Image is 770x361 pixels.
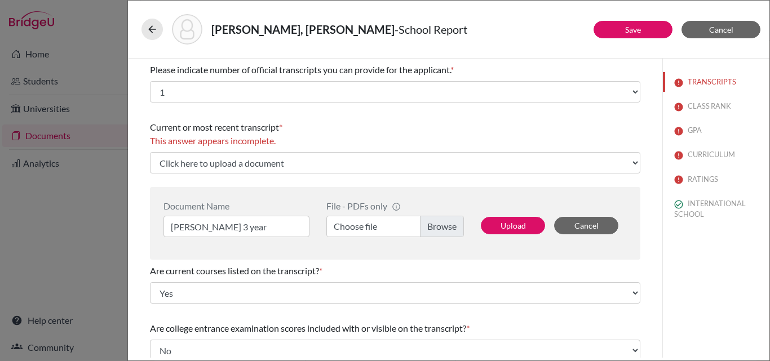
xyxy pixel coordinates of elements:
span: - School Report [395,23,467,36]
button: CURRICULUM [663,145,769,165]
button: Cancel [554,217,618,234]
button: CLASS RANK [663,96,769,116]
span: Please indicate number of official transcripts you can provide for the applicant. [150,64,450,75]
span: Are current courses listed on the transcript? [150,265,319,276]
img: error-544570611efd0a2d1de9.svg [674,151,683,160]
button: INTERNATIONAL SCHOOL [663,194,769,224]
button: TRANSCRIPTS [663,72,769,92]
span: Current or most recent transcript [150,122,279,132]
img: error-544570611efd0a2d1de9.svg [674,176,683,185]
img: check_circle_outline-e4d4ac0f8e9136db5ab2.svg [674,200,683,209]
button: RATINGS [663,170,769,189]
strong: [PERSON_NAME], [PERSON_NAME] [211,23,395,36]
img: error-544570611efd0a2d1de9.svg [674,127,683,136]
span: Are college entrance examination scores included with or visible on the transcript? [150,323,466,333]
img: error-544570611efd0a2d1de9.svg [674,78,683,87]
span: info [392,202,401,211]
div: Document Name [163,200,309,211]
img: error-544570611efd0a2d1de9.svg [674,102,683,112]
button: Upload [481,217,545,234]
button: GPA [663,121,769,140]
div: File - PDFs only [326,200,464,211]
label: Choose file [326,216,464,237]
span: This answer appears incomplete. [150,135,276,146]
